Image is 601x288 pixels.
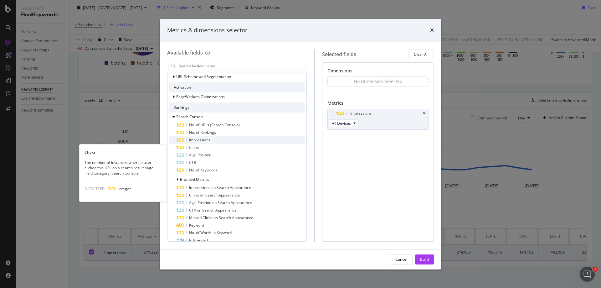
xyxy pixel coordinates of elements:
[423,112,426,115] div: times
[189,160,196,165] span: CTR
[415,254,434,264] button: Build
[430,26,434,34] div: times
[189,207,237,213] span: CTR on Search Appearance
[329,119,359,127] button: All Devices
[189,200,252,205] span: Avg. Position on Search Appearance
[327,68,429,76] div: Dimensions
[322,51,356,58] div: Selected fields
[189,192,240,198] span: Clicks on Search Appearance
[189,130,216,135] span: No. of Rankings
[189,152,211,158] span: Avg. Position
[189,230,232,235] span: No. of Words in Keyword
[178,61,305,71] input: Search by field name
[176,94,225,99] span: PageWorkers Optimizations
[327,100,429,109] div: Metrics
[176,114,203,119] span: Search Console
[327,109,429,130] div: ImpressionstimesAll Devices
[180,177,209,182] span: Branded Metrics
[160,19,441,270] div: modal
[189,215,253,220] span: Missed Clicks on Search Appearance
[580,267,595,282] iframe: Intercom live chat
[167,49,203,56] div: Available fields
[80,160,167,176] div: The number of instances where a user clicked this URL on a search result page. Field Category: Se...
[354,78,403,85] div: No Dimension Selected
[189,137,210,143] span: Impressions
[332,121,351,126] span: All Devices
[169,102,305,113] div: Rankings
[189,122,240,128] span: No. of URLs (Search Console)
[414,52,429,57] div: Clear All
[167,26,247,34] div: Metrics & dimensions selector
[169,82,305,92] div: Activation
[189,238,208,243] span: Is Branded
[390,254,413,264] button: Cancel
[80,149,167,155] div: Clicks
[350,110,372,117] div: Impressions
[420,257,429,262] div: Build
[408,49,434,59] button: Clear All
[189,145,199,150] span: Clicks
[593,267,598,272] span: 1
[189,223,204,228] span: Keyword
[176,74,231,79] span: URL Scheme and Segmentation
[395,257,407,262] div: Cancel
[189,185,251,190] span: Impressions on Search Appearance
[189,167,217,173] span: No. of Keywords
